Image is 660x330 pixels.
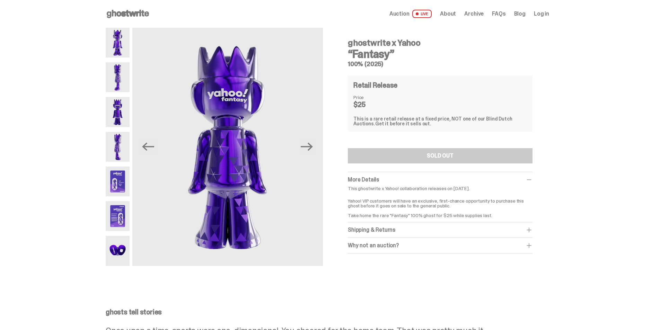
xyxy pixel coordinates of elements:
span: LIVE [412,10,432,18]
div: Shipping & Returns [348,226,533,233]
dd: $25 [353,101,388,108]
div: SOLD OUT [427,153,454,159]
img: Yahoo-HG---3.png [132,28,323,266]
img: Yahoo-HG---1.png [106,28,130,57]
img: Yahoo-HG---3.png [106,97,130,127]
p: ghosts tell stories [106,309,549,315]
img: Yahoo-HG---7.png [106,236,130,266]
dt: Price [353,95,388,100]
span: More Details [348,176,379,183]
a: Blog [514,11,526,17]
img: Yahoo-HG---4.png [106,132,130,162]
a: Auction LIVE [389,10,432,18]
h3: “Fantasy” [348,48,533,60]
span: Auction [389,11,410,17]
a: FAQs [492,11,505,17]
a: About [440,11,456,17]
p: Yahoo! VIP customers will have an exclusive, first-chance opportunity to purchase this ghost befo... [348,194,533,218]
div: This is a rare retail release at a fixed price, NOT one of our Blind Dutch Auctions. [353,116,527,126]
img: Yahoo-HG---5.png [106,167,130,196]
h5: 100% (2025) [348,61,533,67]
img: Yahoo-HG---6.png [106,201,130,231]
a: Archive [464,11,484,17]
button: Previous [141,139,156,154]
button: SOLD OUT [348,148,533,163]
h4: Retail Release [353,82,397,89]
p: This ghostwrite x Yahoo! collaboration releases on [DATE]. [348,186,533,191]
span: Get it before it sells out. [375,121,431,127]
button: Next [299,139,315,154]
h4: ghostwrite x Yahoo [348,39,533,47]
div: Why not an auction? [348,242,533,249]
a: Log in [534,11,549,17]
img: Yahoo-HG---2.png [106,62,130,92]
